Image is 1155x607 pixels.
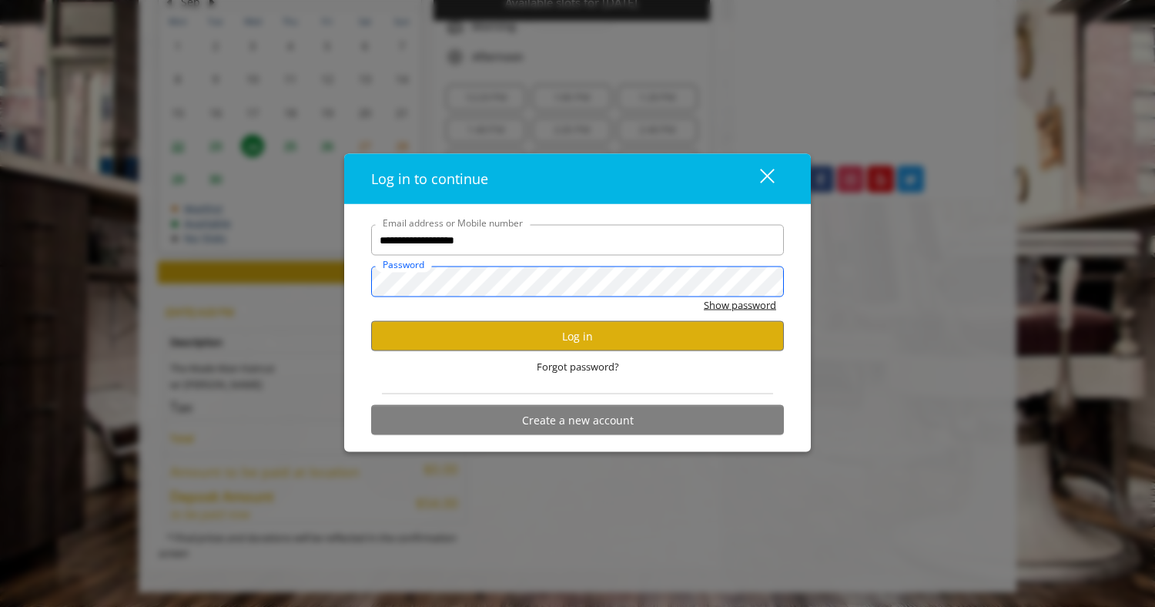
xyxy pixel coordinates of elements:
[742,167,773,190] div: close dialog
[371,169,488,188] span: Log in to continue
[371,405,784,435] button: Create a new account
[375,257,432,272] label: Password
[371,225,784,256] input: Email address or Mobile number
[375,216,531,230] label: Email address or Mobile number
[704,297,776,314] button: Show password
[371,267,784,297] input: Password
[371,321,784,351] button: Log in
[731,163,784,195] button: close dialog
[537,359,619,375] span: Forgot password?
